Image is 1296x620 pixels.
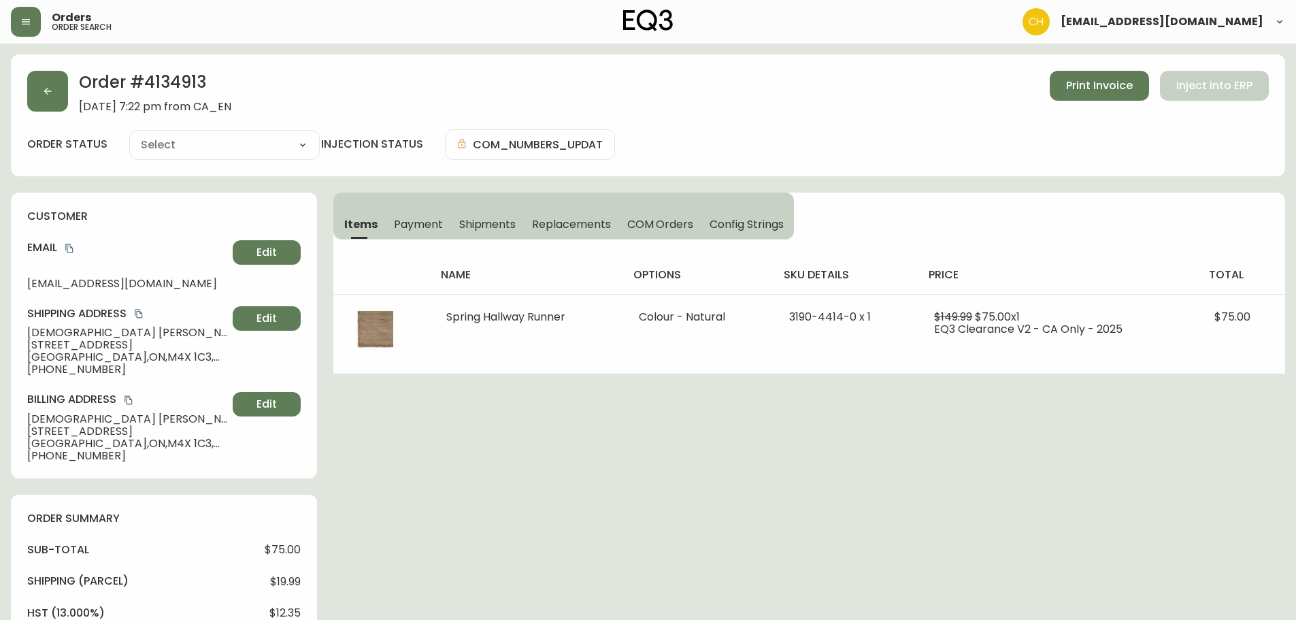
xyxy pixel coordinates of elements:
span: [STREET_ADDRESS] [27,425,227,438]
span: $12.35 [269,607,301,619]
span: $19.99 [270,576,301,588]
span: [STREET_ADDRESS] [27,339,227,351]
h4: sku details [784,267,907,282]
span: [EMAIL_ADDRESS][DOMAIN_NAME] [1061,16,1263,27]
h2: Order # 4134913 [79,71,231,101]
h4: price [929,267,1187,282]
button: copy [63,242,76,255]
h4: sub-total [27,542,89,557]
span: Shipments [459,217,516,231]
button: Edit [233,306,301,331]
span: $75.00 [265,544,301,556]
h4: Shipping Address [27,306,227,321]
span: [DATE] 7:22 pm from CA_EN [79,101,231,113]
button: Print Invoice [1050,71,1149,101]
span: $149.99 [934,309,972,325]
span: Payment [394,217,443,231]
span: [DEMOGRAPHIC_DATA] [PERSON_NAME] [27,413,227,425]
span: [GEOGRAPHIC_DATA] , ON , M4X 1C3 , CA [27,351,227,363]
span: $75.00 [1214,309,1250,325]
span: Replacements [532,217,610,231]
button: copy [132,307,146,321]
span: EQ3 Clearance V2 - CA Only - 2025 [934,321,1123,337]
span: Edit [256,245,277,260]
button: copy [122,393,135,407]
h4: Email [27,240,227,255]
span: Orders [52,12,91,23]
span: [DEMOGRAPHIC_DATA] [PERSON_NAME] [27,327,227,339]
h4: Shipping ( Parcel ) [27,574,129,589]
h4: Billing Address [27,392,227,407]
button: Edit [233,392,301,417]
h5: order search [52,23,112,31]
span: [PHONE_NUMBER] [27,363,227,376]
button: Edit [233,240,301,265]
h4: total [1209,267,1274,282]
span: $75.00 x 1 [975,309,1020,325]
span: Items [344,217,378,231]
span: [EMAIL_ADDRESS][DOMAIN_NAME] [27,278,227,290]
img: 154b5a8b-0858-4636-9b08-db27829160b1.jpg [350,311,393,355]
span: Spring Hallway Runner [446,309,565,325]
span: Edit [256,397,277,412]
h4: customer [27,209,301,224]
h4: options [633,267,763,282]
span: Edit [256,311,277,326]
img: logo [623,10,674,31]
span: COM Orders [627,217,694,231]
span: [GEOGRAPHIC_DATA] , ON , M4X 1C3 , CA [27,438,227,450]
span: [PHONE_NUMBER] [27,450,227,462]
h4: name [441,267,612,282]
span: Print Invoice [1066,78,1133,93]
h4: order summary [27,511,301,526]
img: 6288462cea190ebb98a2c2f3c744dd7e [1023,8,1050,35]
h4: injection status [321,137,423,152]
span: 3190-4414-0 x 1 [789,309,871,325]
span: Config Strings [710,217,783,231]
li: Colour - Natural [639,311,757,323]
label: order status [27,137,107,152]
